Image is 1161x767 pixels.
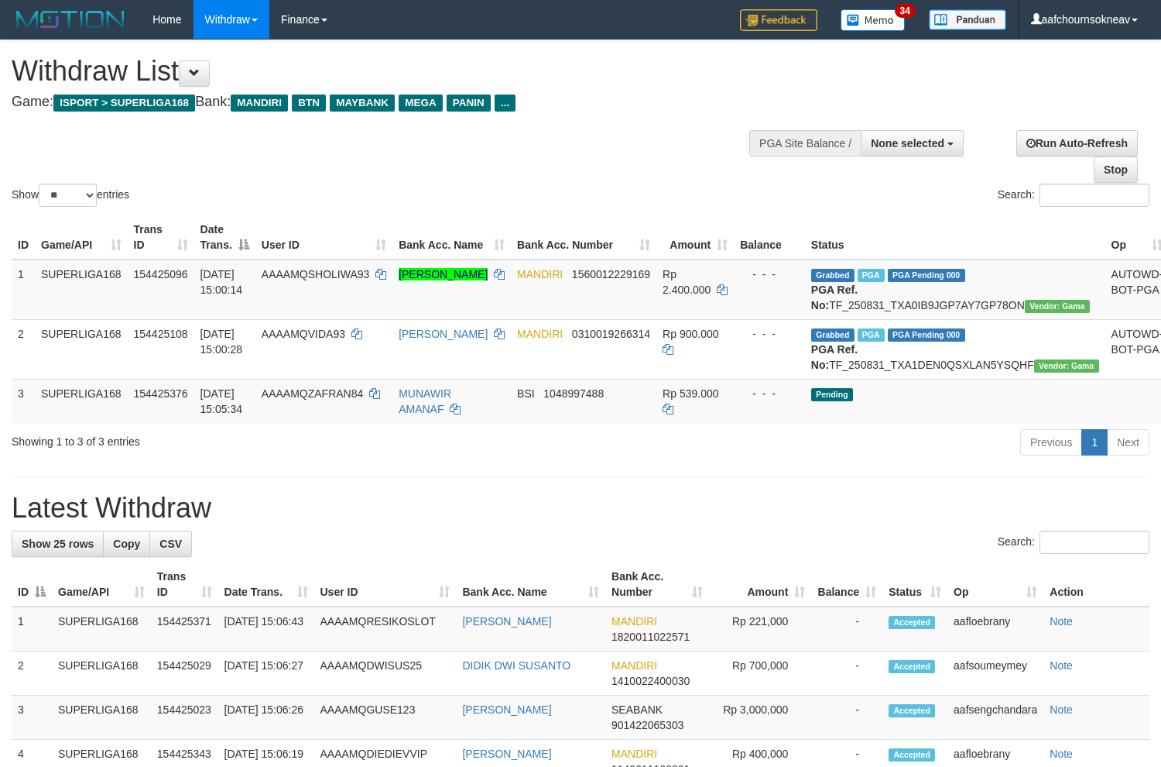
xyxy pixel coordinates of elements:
[314,696,457,740] td: AAAAMQGUSE123
[998,531,1149,554] label: Search:
[399,387,451,415] a: MUNAWIR AMANAF
[517,328,563,340] span: MANDIRI
[39,184,97,207] select: Showentries
[663,387,718,400] span: Rp 539.000
[889,704,935,717] span: Accepted
[200,268,243,296] span: [DATE] 15:00:14
[52,696,151,740] td: SUPERLIGA168
[35,215,128,260] th: Game/API: activate to sort column ascending
[200,328,243,356] span: [DATE] 15:00:28
[889,660,935,673] span: Accepted
[1050,748,1073,760] a: Note
[1039,531,1149,554] input: Search:
[543,387,604,400] span: Copy 1048997488 to clipboard
[12,56,759,87] h1: Withdraw List
[611,703,663,716] span: SEABANK
[103,531,150,557] a: Copy
[399,328,488,340] a: [PERSON_NAME]
[462,615,551,628] a: [PERSON_NAME]
[134,387,188,400] span: 154425376
[947,562,1043,607] th: Op: activate to sort column ascending
[314,562,457,607] th: User ID: activate to sort column ascending
[811,562,882,607] th: Balance: activate to sort column ascending
[882,562,947,607] th: Status: activate to sort column ascending
[811,696,882,740] td: -
[392,215,511,260] th: Bank Acc. Name: activate to sort column ascending
[611,675,690,687] span: Copy 1410022400030 to clipboard
[1050,659,1073,672] a: Note
[447,95,491,112] span: PANIN
[895,4,916,18] span: 34
[218,607,314,652] td: [DATE] 15:06:43
[255,215,392,260] th: User ID: activate to sort column ascending
[947,696,1043,740] td: aafsengchandara
[134,268,188,280] span: 154425096
[871,137,944,150] span: None selected
[12,95,759,110] h4: Game: Bank:
[805,319,1105,379] td: TF_250831_TXA1DEN0QSXLAN5YSQHF
[462,703,551,716] a: [PERSON_NAME]
[811,328,854,342] span: Grabbed
[12,493,1149,524] h1: Latest Withdraw
[889,748,935,762] span: Accepted
[663,328,718,340] span: Rp 900.000
[134,328,188,340] span: 154425108
[611,719,683,731] span: Copy 901422065303 to clipboard
[462,748,551,760] a: [PERSON_NAME]
[611,748,657,760] span: MANDIRI
[611,631,690,643] span: Copy 1820011022571 to clipboard
[456,562,605,607] th: Bank Acc. Name: activate to sort column ascending
[947,652,1043,696] td: aafsoumeymey
[12,652,52,696] td: 2
[159,538,182,550] span: CSV
[709,562,811,607] th: Amount: activate to sort column ascending
[572,328,650,340] span: Copy 0310019266314 to clipboard
[740,386,799,401] div: - - -
[511,215,656,260] th: Bank Acc. Number: activate to sort column ascending
[709,607,811,652] td: Rp 221,000
[998,184,1149,207] label: Search:
[151,696,218,740] td: 154425023
[151,652,218,696] td: 154425029
[929,9,1006,30] img: panduan.png
[740,326,799,342] div: - - -
[128,215,194,260] th: Trans ID: activate to sort column ascending
[218,562,314,607] th: Date Trans.: activate to sort column ascending
[1107,429,1149,456] a: Next
[53,95,195,112] span: ISPORT > SUPERLIGA168
[330,95,395,112] span: MAYBANK
[1043,562,1149,607] th: Action
[811,607,882,652] td: -
[22,538,94,550] span: Show 25 rows
[149,531,192,557] a: CSV
[52,562,151,607] th: Game/API: activate to sort column ascending
[605,562,709,607] th: Bank Acc. Number: activate to sort column ascending
[262,268,370,280] span: AAAAMQSHOLIWA93
[611,615,657,628] span: MANDIRI
[811,652,882,696] td: -
[1025,300,1090,313] span: Vendor URL: https://trx31.1velocity.biz
[35,379,128,423] td: SUPERLIGA168
[740,9,817,31] img: Feedback.jpg
[517,268,563,280] span: MANDIRI
[52,607,151,652] td: SUPERLIGA168
[656,215,734,260] th: Amount: activate to sort column ascending
[858,269,885,282] span: Marked by aafsoumeymey
[888,328,965,342] span: PGA Pending
[805,260,1105,320] td: TF_250831_TXA0IB9JGP7AY7GP78ON
[12,379,35,423] td: 3
[12,428,472,449] div: Showing 1 to 3 of 3 entries
[218,696,314,740] td: [DATE] 15:06:26
[12,8,129,31] img: MOTION_logo.png
[12,696,52,740] td: 3
[12,562,52,607] th: ID: activate to sort column descending
[1039,184,1149,207] input: Search:
[113,538,140,550] span: Copy
[262,328,345,340] span: AAAAMQVIDA93
[611,659,657,672] span: MANDIRI
[861,130,964,156] button: None selected
[1016,130,1138,156] a: Run Auto-Refresh
[947,607,1043,652] td: aafloebrany
[194,215,255,260] th: Date Trans.: activate to sort column descending
[12,184,129,207] label: Show entries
